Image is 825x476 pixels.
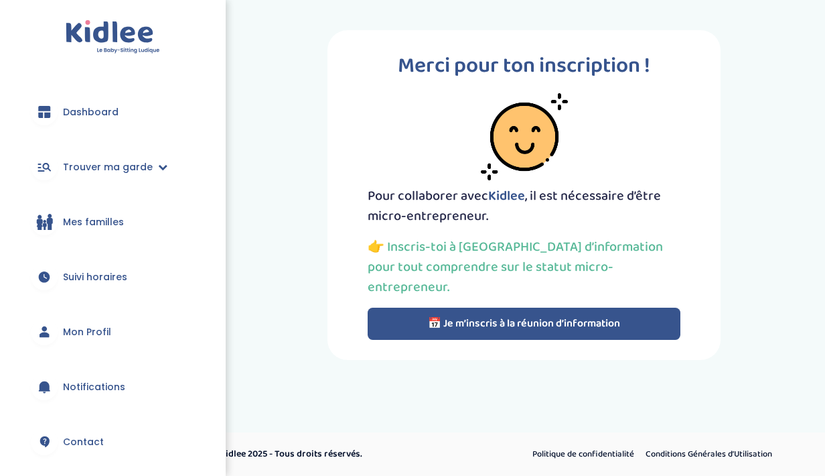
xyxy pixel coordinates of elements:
span: Notifications [63,380,125,394]
img: logo.svg [66,20,160,54]
a: Notifications [20,363,206,411]
button: 📅 Je m’inscris à la réunion d’information [368,308,680,340]
a: Suivi horaires [20,253,206,301]
a: Mon Profil [20,308,206,356]
img: smiley-face [481,93,568,180]
span: Kidlee [488,185,525,206]
a: Trouver ma garde [20,143,206,191]
span: Contact [63,435,104,449]
p: Pour collaborer avec , il est nécessaire d’être micro-entrepreneur. [368,186,680,226]
p: Merci pour ton inscription ! [368,50,680,82]
p: © Kidlee 2025 - Tous droits réservés. [212,447,469,461]
a: Conditions Générales d’Utilisation [641,446,777,463]
a: Politique de confidentialité [528,446,639,463]
span: Dashboard [63,105,119,119]
a: Contact [20,418,206,466]
span: Trouver ma garde [63,160,153,174]
span: Mon Profil [63,325,111,339]
span: Mes familles [63,215,124,229]
a: Dashboard [20,88,206,136]
span: Suivi horaires [63,270,127,284]
a: Mes familles [20,198,206,246]
p: 👉 Inscris-toi à [GEOGRAPHIC_DATA] d’information pour tout comprendre sur le statut micro-entrepre... [368,237,680,297]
